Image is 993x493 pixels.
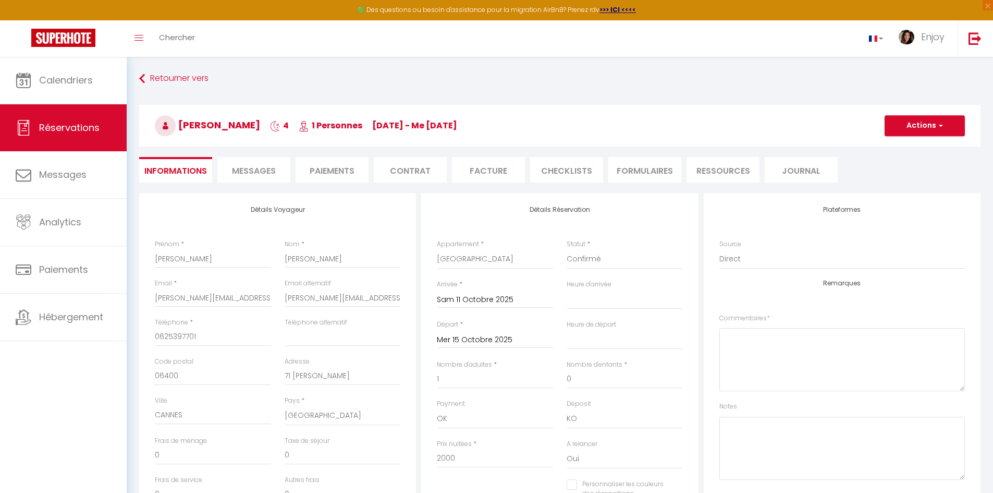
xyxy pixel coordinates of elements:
label: Source [719,239,741,249]
label: Deposit [567,399,591,409]
span: Calendriers [39,74,93,87]
h4: Plateformes [719,206,965,213]
label: Statut [567,239,585,249]
label: Départ [437,320,458,330]
span: Réservations [39,121,100,134]
h4: Remarques [719,280,965,287]
li: Informations [139,157,212,183]
span: Messages [39,168,87,181]
label: Email [155,279,172,288]
img: ... [899,30,914,44]
label: Heure d'arrivée [567,280,611,290]
img: logout [969,32,982,45]
li: Journal [765,157,838,183]
label: Autres frais [285,475,320,485]
a: Retourner vers [139,69,980,88]
label: Payment [437,399,465,409]
label: Adresse [285,357,310,367]
label: Taxe de séjour [285,436,329,446]
li: Paiements [296,157,369,183]
label: Email alternatif [285,279,331,288]
span: 1 Personnes [299,119,362,131]
li: Facture [452,157,525,183]
li: FORMULAIRES [608,157,681,183]
span: [PERSON_NAME] [155,118,260,131]
label: Ville [155,396,167,406]
h4: Détails Voyageur [155,206,400,213]
label: Frais de service [155,475,202,485]
img: Super Booking [31,29,95,47]
span: 4 [270,119,289,131]
a: ... Enjoy [891,20,958,57]
span: Enjoy [921,30,945,43]
label: Appartement [437,239,479,249]
span: Hébergement [39,310,103,323]
span: Messages [232,165,276,177]
h4: Détails Réservation [437,206,682,213]
label: Prénom [155,239,179,249]
label: Prix nuitées [437,439,472,449]
li: Contrat [374,157,447,183]
label: Notes [719,402,737,412]
label: Heure de départ [567,320,616,330]
li: CHECKLISTS [530,157,603,183]
label: Nom [285,239,300,249]
a: Chercher [151,20,203,57]
label: Commentaires [719,314,770,323]
label: Nombre d'adultes [437,360,492,370]
label: Téléphone alternatif [285,318,347,328]
label: Pays [285,396,300,406]
label: Arrivée [437,280,458,290]
label: A relancer [567,439,597,449]
button: Actions [885,115,965,136]
span: Chercher [159,32,195,43]
span: Analytics [39,215,81,229]
label: Nombre d'enfants [567,360,622,370]
label: Frais de ménage [155,436,207,446]
label: Code postal [155,357,193,367]
li: Ressources [686,157,759,183]
span: Paiements [39,263,88,276]
a: >>> ICI <<<< [599,5,636,14]
span: [DATE] - me [DATE] [372,119,457,131]
label: Téléphone [155,318,188,328]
